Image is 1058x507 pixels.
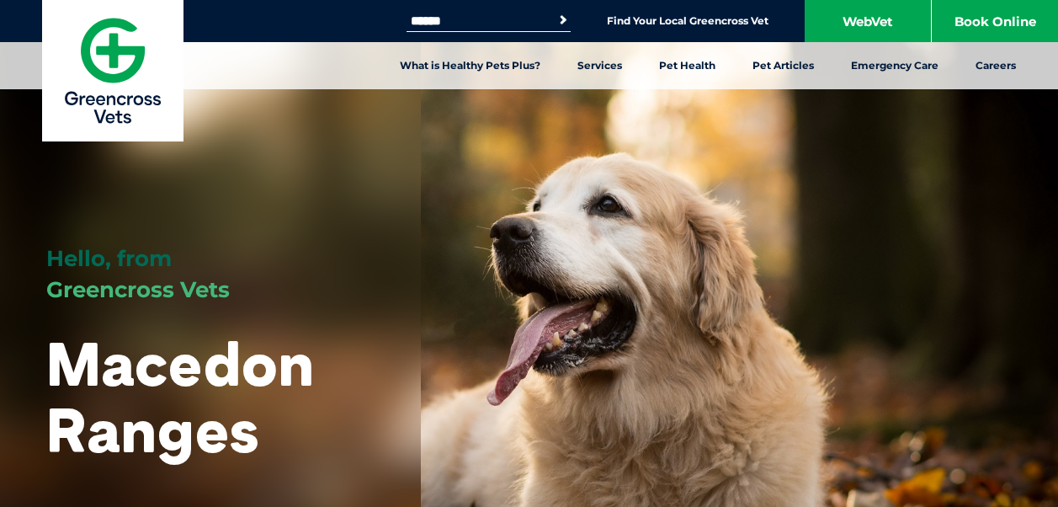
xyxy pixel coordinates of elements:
a: Services [559,42,641,89]
a: Emergency Care [832,42,957,89]
button: Search [555,12,572,29]
a: What is Healthy Pets Plus? [381,42,559,89]
a: Find Your Local Greencross Vet [607,14,768,28]
h1: Macedon Ranges [46,330,375,463]
span: Greencross Vets [46,276,230,303]
a: Pet Articles [734,42,832,89]
span: Hello, from [46,245,172,272]
a: Pet Health [641,42,734,89]
a: Careers [957,42,1034,89]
